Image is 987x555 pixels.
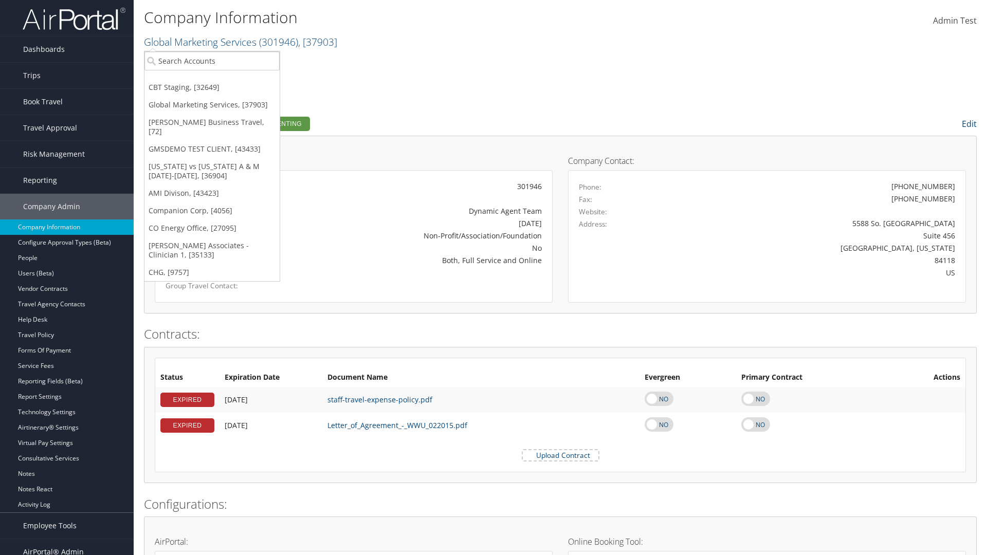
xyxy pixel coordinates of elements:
div: 5588 So. [GEOGRAPHIC_DATA] [677,218,956,229]
span: ( 301946 ) [259,35,298,49]
h4: AirPortal: [155,538,553,546]
a: staff-travel-expense-policy.pdf [327,395,432,404]
span: Employee Tools [23,513,77,539]
a: CO Energy Office, [27095] [144,219,280,237]
div: US [677,267,956,278]
th: Evergreen [639,368,736,387]
label: Upload Contract [523,450,598,460]
a: GMSDEMO TEST CLIENT, [43433] [144,140,280,158]
div: Suite 456 [677,230,956,241]
a: Admin Test [933,5,977,37]
span: Travel Approval [23,115,77,141]
a: [US_STATE] vs [US_STATE] A & M [DATE]-[DATE], [36904] [144,158,280,184]
span: [DATE] [225,420,248,430]
th: Primary Contract [736,368,887,387]
h2: Company Profile: [144,115,694,132]
span: [DATE] [225,395,248,404]
a: AMI Divison, [43423] [144,184,280,202]
h4: Company Contact: [568,157,966,165]
div: EXPIRED [160,393,214,407]
div: [PHONE_NUMBER] [891,181,955,192]
th: Expiration Date [220,368,322,387]
th: Status [155,368,220,387]
div: No [296,243,542,253]
h2: Contracts: [144,325,977,343]
h1: Company Information [144,7,699,28]
img: airportal-logo.png [23,7,125,31]
i: Remove Contract [950,415,960,435]
label: Website: [579,207,607,217]
a: CBT Staging, [32649] [144,79,280,96]
a: [PERSON_NAME] Associates - Clinician 1, [35133] [144,237,280,264]
a: [PERSON_NAME] Business Travel, [72] [144,114,280,140]
a: Global Marketing Services, [37903] [144,96,280,114]
label: Address: [579,219,607,229]
label: Group Travel Contact: [166,281,281,291]
span: Trips [23,63,41,88]
h4: Online Booking Tool: [568,538,966,546]
span: Reporting [23,168,57,193]
a: CHG, [9757] [144,264,280,281]
div: Dynamic Agent Team [296,206,542,216]
a: Edit [962,118,977,129]
div: [PHONE_NUMBER] [891,193,955,204]
a: Companion Corp, [4056] [144,202,280,219]
span: Dashboards [23,36,65,62]
span: , [ 37903 ] [298,35,337,49]
label: Fax: [579,194,592,205]
div: Add/Edit Date [225,395,317,404]
th: Document Name [322,368,639,387]
th: Actions [887,368,965,387]
div: 301946 [296,181,542,192]
i: Remove Contract [950,390,960,410]
div: [DATE] [296,218,542,229]
span: Admin Test [933,15,977,26]
span: Book Travel [23,89,63,115]
h4: Account Details: [155,157,553,165]
div: Add/Edit Date [225,421,317,430]
span: Company Admin [23,194,80,219]
input: Search Accounts [144,51,280,70]
span: Risk Management [23,141,85,167]
div: 84118 [677,255,956,266]
div: Both, Full Service and Online [296,255,542,266]
a: Letter_of_Agreement_-_WWU_022015.pdf [327,420,467,430]
div: [GEOGRAPHIC_DATA], [US_STATE] [677,243,956,253]
div: Non-Profit/Association/Foundation [296,230,542,241]
h2: Configurations: [144,495,977,513]
div: EXPIRED [160,418,214,433]
a: Global Marketing Services [144,35,337,49]
label: Phone: [579,182,601,192]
